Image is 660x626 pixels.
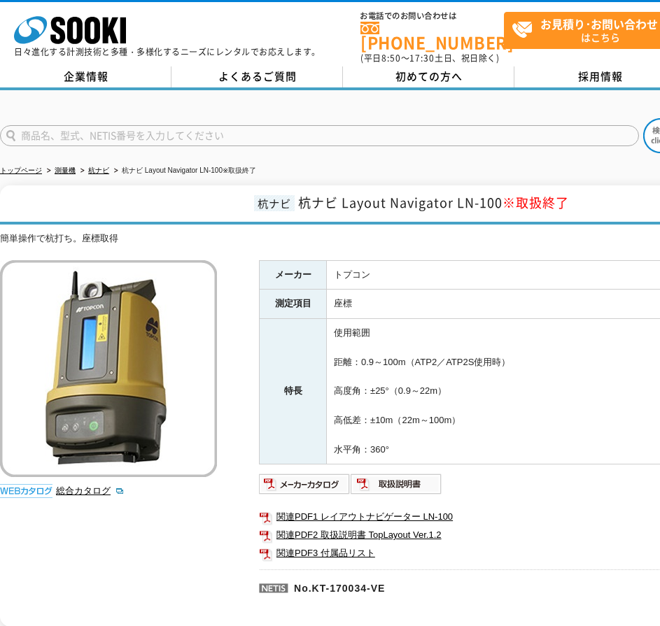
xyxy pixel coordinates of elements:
[56,485,125,496] a: 総合カタログ
[260,260,327,290] th: メーカー
[55,166,76,174] a: 測量機
[360,22,504,50] a: [PHONE_NUMBER]
[351,473,442,495] img: 取扱説明書
[298,193,569,212] span: 杭ナビ Layout Navigator LN-100
[14,48,321,56] p: 日々進化する計測技術と多種・多様化するニーズにレンタルでお応えします。
[260,290,327,319] th: 測定項目
[111,164,256,178] li: 杭ナビ Layout Navigator LN-100※取扱終了
[409,52,435,64] span: 17:30
[351,483,442,493] a: 取扱説明書
[360,52,499,64] span: (平日 ～ 土日、祝日除く)
[171,66,343,87] a: よくあるご質問
[259,569,591,603] p: No.KT-170034-VE
[503,193,569,212] span: ※取扱終了
[343,66,514,87] a: 初めての方へ
[254,195,295,211] span: 杭ナビ
[260,319,327,464] th: 特長
[360,12,504,20] span: お電話でのお問い合わせは
[88,166,109,174] a: 杭ナビ
[395,69,463,84] span: 初めての方へ
[540,15,658,32] strong: お見積り･お問い合わせ
[259,483,351,493] a: メーカーカタログ
[381,52,401,64] span: 8:50
[259,473,351,495] img: メーカーカタログ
